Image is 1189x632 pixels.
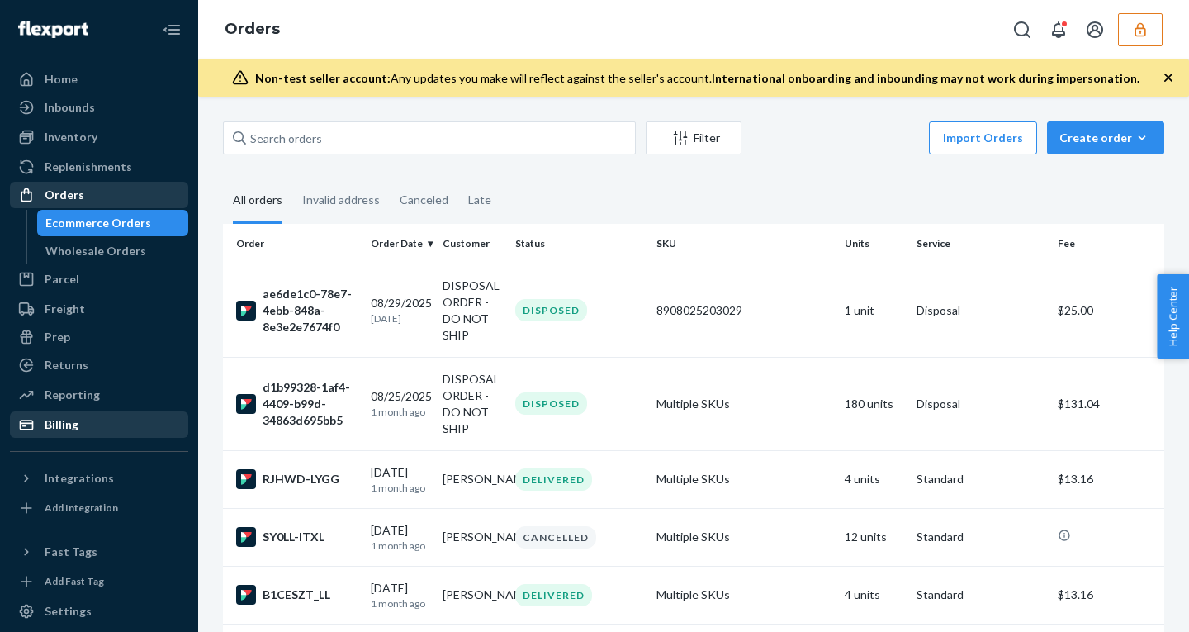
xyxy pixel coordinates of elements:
div: Returns [45,357,88,373]
div: Late [468,178,491,221]
a: Add Fast Tag [10,572,188,592]
a: Reporting [10,382,188,408]
th: Order [223,224,364,264]
td: $13.16 [1051,566,1164,624]
p: 1 month ago [371,596,429,611]
a: Inventory [10,124,188,150]
a: Parcel [10,266,188,292]
a: Wholesale Orders [37,238,189,264]
td: DISPOSAL ORDER - DO NOT SHIP [436,357,508,450]
p: 1 month ago [371,481,429,495]
td: [PERSON_NAME] [436,508,508,566]
a: Billing [10,411,188,438]
div: SY0LL-ITXL [236,527,358,547]
ol: breadcrumbs [211,6,293,54]
button: Import Orders [929,121,1037,154]
div: Settings [45,603,92,620]
p: Standard [917,471,1045,487]
div: [DATE] [371,464,429,495]
a: Home [10,66,188,93]
td: Multiple SKUs [650,508,838,566]
div: RJHWD-LYGG [236,469,358,489]
th: Order Date [364,224,436,264]
div: Add Fast Tag [45,574,104,588]
span: Non-test seller account: [255,71,391,85]
a: Inbounds [10,94,188,121]
div: 08/29/2025 [371,295,429,326]
p: 1 month ago [371,539,429,553]
a: Orders [225,20,280,38]
div: Reporting [45,387,100,403]
div: Customer [443,236,501,250]
button: Open account menu [1078,13,1111,46]
a: Ecommerce Orders [37,210,189,236]
button: Integrations [10,465,188,492]
input: Search orders [223,121,636,154]
a: Replenishments [10,154,188,180]
div: B1CESZT_LL [236,585,358,605]
div: ae6de1c0-78e7-4ebb-848a-8e3e2e7674f0 [236,286,358,335]
div: [DATE] [371,580,429,611]
div: Billing [45,416,78,433]
button: Filter [646,121,741,154]
div: Add Integration [45,501,118,515]
td: $131.04 [1051,357,1164,450]
div: Replenishments [45,159,132,175]
div: Invalid address [302,178,380,221]
td: $25.00 [1051,264,1164,357]
div: DISPOSED [515,299,587,321]
td: 4 units [838,566,910,624]
td: 180 units [838,357,910,450]
div: Wholesale Orders [45,243,146,259]
a: Returns [10,352,188,378]
td: [PERSON_NAME] [436,566,508,624]
div: CANCELLED [515,526,596,549]
div: Any updates you make will reflect against the seller's account. [255,70,1139,87]
p: [DATE] [371,311,429,326]
span: International onboarding and inbounding may not work during impersonation. [712,71,1139,85]
div: Integrations [45,470,114,487]
div: 08/25/2025 [371,388,429,419]
td: 12 units [838,508,910,566]
div: Orders [45,187,84,203]
div: All orders [233,178,282,224]
th: Service [910,224,1051,264]
img: Flexport logo [18,21,88,38]
th: Units [838,224,910,264]
div: DELIVERED [515,468,592,491]
td: Disposal [910,264,1051,357]
p: Standard [917,587,1045,603]
div: Fast Tags [45,544,97,560]
div: Canceled [400,178,448,221]
div: Home [45,71,78,88]
div: Prep [45,329,70,345]
div: [DATE] [371,522,429,553]
a: Settings [10,598,188,625]
div: 8908025203029 [656,302,831,319]
div: DISPOSED [515,392,587,415]
td: Multiple SKUs [650,357,838,450]
div: Filter [647,130,741,146]
button: Open Search Box [1006,13,1039,46]
a: Orders [10,182,188,208]
th: Status [509,224,650,264]
div: Inbounds [45,99,95,116]
td: 1 unit [838,264,910,357]
td: 4 units [838,450,910,508]
a: Add Integration [10,498,188,518]
td: Disposal [910,357,1051,450]
td: Multiple SKUs [650,566,838,624]
div: Create order [1059,130,1152,146]
div: Ecommerce Orders [45,215,151,231]
div: Inventory [45,129,97,145]
span: Help Center [1157,274,1189,359]
button: Create order [1047,121,1164,154]
button: Open notifications [1042,13,1075,46]
a: Prep [10,324,188,350]
div: d1b99328-1af4-4409-b99d-34863d695bb5 [236,379,358,429]
div: Freight [45,301,85,317]
td: DISPOSAL ORDER - DO NOT SHIP [436,264,508,357]
div: DELIVERED [515,584,592,606]
p: 1 month ago [371,405,429,419]
td: [PERSON_NAME] [436,450,508,508]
